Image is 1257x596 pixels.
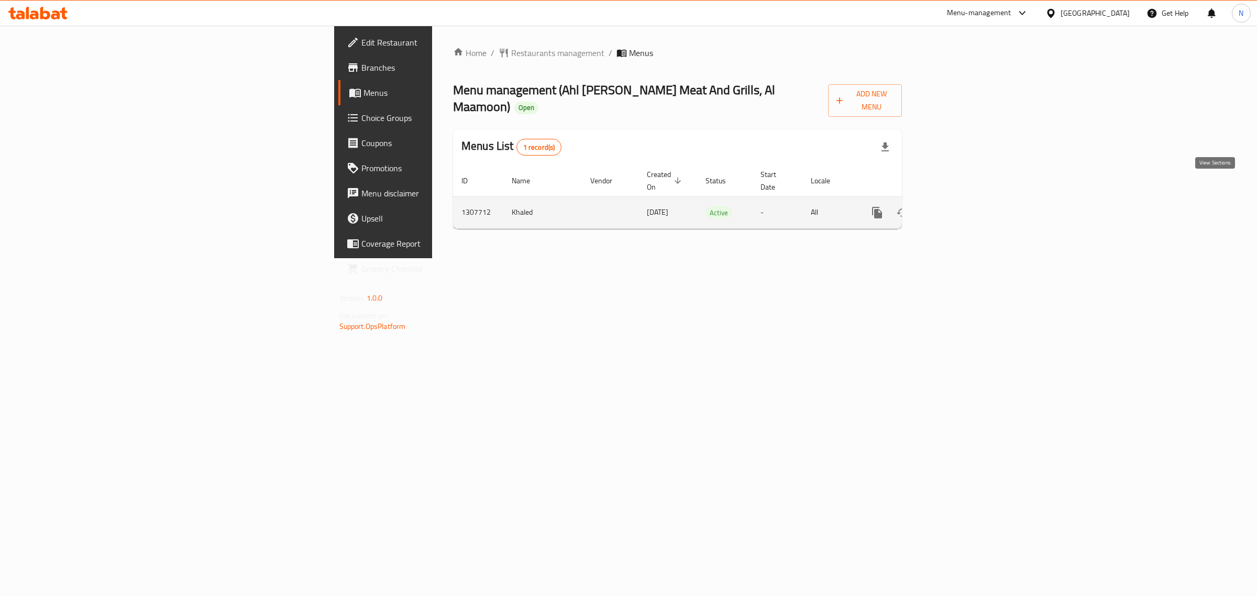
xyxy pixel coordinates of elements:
a: Menu disclaimer [338,181,544,206]
span: Menus [629,47,653,59]
span: Upsell [361,212,536,225]
div: [GEOGRAPHIC_DATA] [1061,7,1130,19]
a: Branches [338,55,544,80]
span: Name [512,174,544,187]
span: Grocery Checklist [361,262,536,275]
span: Add New Menu [836,87,894,114]
span: Locale [811,174,844,187]
td: All [802,196,856,228]
span: Get support on: [339,309,388,323]
nav: breadcrumb [453,47,902,59]
span: N [1239,7,1243,19]
span: Menu disclaimer [361,187,536,200]
a: Support.OpsPlatform [339,319,406,333]
a: Edit Restaurant [338,30,544,55]
span: Branches [361,61,536,74]
a: Upsell [338,206,544,231]
td: - [752,196,802,228]
a: Promotions [338,156,544,181]
span: Vendor [590,174,626,187]
span: Active [705,207,732,219]
span: Start Date [760,168,790,193]
div: Export file [873,135,898,160]
div: Menu-management [947,7,1011,19]
a: Menus [338,80,544,105]
button: Add New Menu [828,84,902,117]
a: Restaurants management [499,47,604,59]
span: Created On [647,168,685,193]
span: Edit Restaurant [361,36,536,49]
span: Status [705,174,740,187]
button: more [865,200,890,225]
li: / [609,47,612,59]
button: Change Status [890,200,915,225]
th: Actions [856,165,974,197]
span: Coverage Report [361,237,536,250]
span: Restaurants management [511,47,604,59]
span: 1.0.0 [367,291,383,305]
h2: Menus List [461,138,561,156]
table: enhanced table [453,165,974,229]
div: Total records count [516,139,562,156]
span: Menu management ( Ahl [PERSON_NAME] Meat And Grills, Al Maamoon ) [453,78,775,118]
span: Coupons [361,137,536,149]
span: Promotions [361,162,536,174]
span: [DATE] [647,205,668,219]
span: Menus [363,86,536,99]
span: Version: [339,291,365,305]
div: Active [705,206,732,219]
a: Grocery Checklist [338,256,544,281]
a: Coupons [338,130,544,156]
a: Choice Groups [338,105,544,130]
a: Coverage Report [338,231,544,256]
span: Choice Groups [361,112,536,124]
span: 1 record(s) [517,142,561,152]
span: ID [461,174,481,187]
